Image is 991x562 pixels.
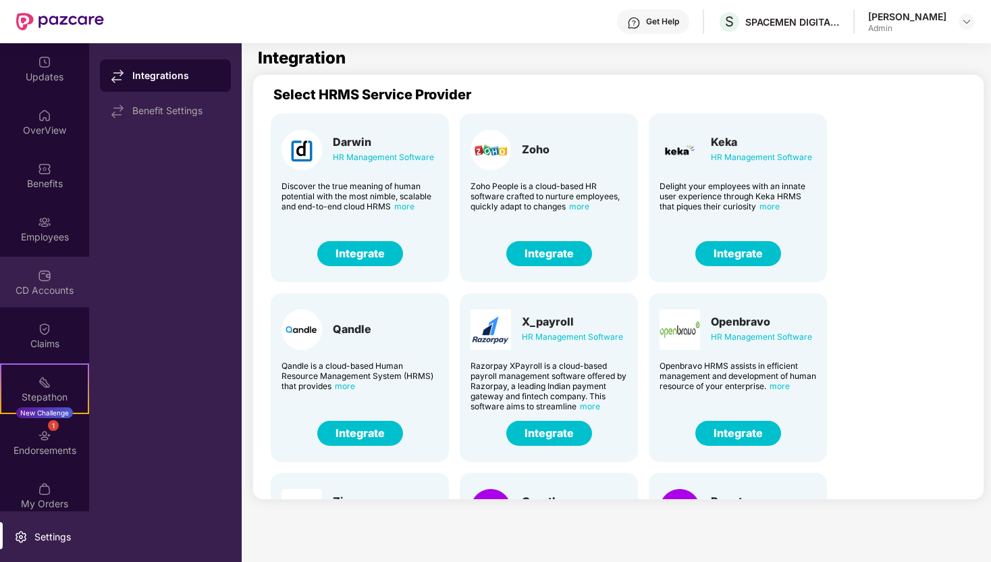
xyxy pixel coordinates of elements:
img: Card Logo [471,489,511,530]
img: Card Logo [660,309,700,350]
img: svg+xml;base64,PHN2ZyBpZD0iSGVscC0zMngzMiIgeG1sbnM9Imh0dHA6Ly93d3cudzMub3JnLzIwMDAvc3ZnIiB3aWR0aD... [627,16,641,30]
div: Keka [711,135,812,149]
div: Repute [711,494,759,508]
div: [PERSON_NAME] [868,10,946,23]
img: svg+xml;base64,PHN2ZyB4bWxucz0iaHR0cDovL3d3dy53My5vcmcvMjAwMC9zdmciIHdpZHRoPSIyMSIgaGVpZ2h0PSIyMC... [38,376,51,389]
div: HR Management Software [333,150,434,165]
span: more [569,201,589,211]
div: Zimyo [333,494,367,508]
div: Integrations [132,69,220,82]
div: Openbravo HRMS assists in efficient management and development of human resource of your enterprise. [660,361,816,391]
span: more [759,201,780,211]
div: Zoho [522,143,550,156]
img: svg+xml;base64,PHN2ZyBpZD0iSG9tZSIgeG1sbnM9Imh0dHA6Ly93d3cudzMub3JnLzIwMDAvc3ZnIiB3aWR0aD0iMjAiIG... [38,109,51,122]
div: Admin [868,23,946,34]
div: Settings [30,530,75,544]
div: HR Management Software [711,150,812,165]
img: Card Logo [471,309,511,350]
div: Stepathon [1,390,88,404]
img: Card Logo [282,489,322,530]
span: S [725,14,734,30]
img: Card Logo [282,309,322,350]
img: svg+xml;base64,PHN2ZyBpZD0iRW1wbG95ZWVzIiB4bWxucz0iaHR0cDovL3d3dy53My5vcmcvMjAwMC9zdmciIHdpZHRoPS... [38,215,51,229]
div: Razorpay XPayroll is a cloud-based payroll management software offered by Razorpay, a leading Ind... [471,361,627,411]
img: svg+xml;base64,PHN2ZyBpZD0iTXlfT3JkZXJzIiBkYXRhLW5hbWU9Ik15IE9yZGVycyIgeG1sbnM9Imh0dHA6Ly93d3cudz... [38,482,51,496]
img: Card Logo [660,130,700,170]
img: svg+xml;base64,PHN2ZyBpZD0iQ0RfQWNjb3VudHMiIGRhdGEtbmFtZT0iQ0QgQWNjb3VudHMiIHhtbG5zPSJodHRwOi8vd3... [38,269,51,282]
div: HR Management Software [522,330,623,344]
div: Greythr [522,494,623,508]
img: svg+xml;base64,PHN2ZyB4bWxucz0iaHR0cDovL3d3dy53My5vcmcvMjAwMC9zdmciIHdpZHRoPSIxNy44MzIiIGhlaWdodD... [111,70,124,83]
div: 1 [48,420,59,431]
div: Qandle [333,322,371,336]
div: Zoho People is a cloud-based HR software crafted to nurture employees, quickly adapt to changes [471,181,627,211]
div: Darwin [333,135,434,149]
img: svg+xml;base64,PHN2ZyBpZD0iQ2xhaW0iIHhtbG5zPSJodHRwOi8vd3d3LnczLm9yZy8yMDAwL3N2ZyIgd2lkdGg9IjIwIi... [38,322,51,336]
span: more [770,381,790,391]
div: X_payroll [522,315,623,328]
span: more [394,201,414,211]
div: Delight your employees with an innate user experience through Keka HRMS that piques their curiosity [660,181,816,211]
button: Integrate [317,421,403,446]
img: svg+xml;base64,PHN2ZyBpZD0iU2V0dGluZy0yMHgyMCIgeG1sbnM9Imh0dHA6Ly93d3cudzMub3JnLzIwMDAvc3ZnIiB3aW... [14,530,28,544]
img: svg+xml;base64,PHN2ZyB4bWxucz0iaHR0cDovL3d3dy53My5vcmcvMjAwMC9zdmciIHdpZHRoPSIxNy44MzIiIGhlaWdodD... [111,105,124,118]
img: Card Logo [282,130,322,170]
div: SPACEMEN DIGITAL PRIVATE LIMITED [745,16,840,28]
img: svg+xml;base64,PHN2ZyBpZD0iQmVuZWZpdHMiIHhtbG5zPSJodHRwOi8vd3d3LnczLm9yZy8yMDAwL3N2ZyIgd2lkdGg9Ij... [38,162,51,176]
img: svg+xml;base64,PHN2ZyBpZD0iRW5kb3JzZW1lbnRzIiB4bWxucz0iaHR0cDovL3d3dy53My5vcmcvMjAwMC9zdmciIHdpZH... [38,429,51,442]
div: Get Help [646,16,679,27]
span: more [580,401,600,411]
div: Openbravo [711,315,812,328]
button: Integrate [506,421,592,446]
button: Integrate [317,241,403,266]
img: svg+xml;base64,PHN2ZyBpZD0iVXBkYXRlZCIgeG1sbnM9Imh0dHA6Ly93d3cudzMub3JnLzIwMDAvc3ZnIiB3aWR0aD0iMj... [38,55,51,69]
button: Integrate [695,241,781,266]
img: Card Logo [471,130,511,170]
div: HR Management Software [711,330,812,344]
h1: Integration [258,50,346,66]
span: more [335,381,355,391]
div: Qandle is a cloud-based Human Resource Management System (HRMS) that provides [282,361,438,391]
button: Integrate [695,421,781,446]
div: New Challenge [16,407,73,418]
img: New Pazcare Logo [16,13,104,30]
div: Benefit Settings [132,105,220,116]
img: svg+xml;base64,PHN2ZyBpZD0iRHJvcGRvd24tMzJ4MzIiIHhtbG5zPSJodHRwOi8vd3d3LnczLm9yZy8yMDAwL3N2ZyIgd2... [961,16,972,27]
img: Card Logo [660,489,700,530]
button: Integrate [506,241,592,266]
div: Discover the true meaning of human potential with the most nimble, scalable and end-to-end cloud ... [282,181,438,211]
